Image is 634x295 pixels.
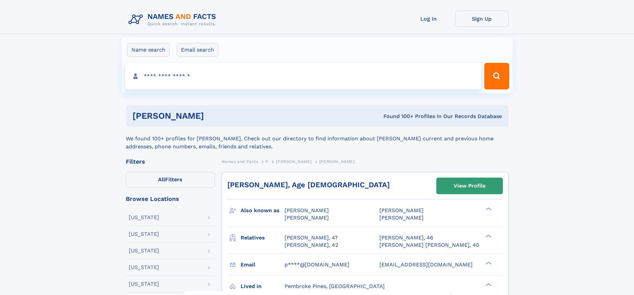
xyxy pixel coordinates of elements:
span: [PERSON_NAME] [319,159,355,164]
label: Name search [127,43,170,57]
span: All [158,176,165,183]
label: Email search [177,43,218,57]
div: ❯ [484,207,492,211]
a: [PERSON_NAME] [PERSON_NAME], 40 [379,241,479,249]
a: P [266,157,269,166]
span: [PERSON_NAME] [379,215,424,221]
div: [US_STATE] [129,265,159,270]
span: Pembroke Pines, [GEOGRAPHIC_DATA] [285,283,385,289]
a: View Profile [437,178,503,194]
div: [US_STATE] [129,248,159,253]
span: [EMAIL_ADDRESS][DOMAIN_NAME] [379,261,473,268]
span: P [266,159,269,164]
div: Browse Locations [126,196,215,202]
h1: [PERSON_NAME] [132,112,294,120]
span: [PERSON_NAME] [285,215,329,221]
a: [PERSON_NAME] [276,157,312,166]
label: Filters [126,172,215,188]
a: Log In [402,11,455,27]
div: ❯ [484,261,492,265]
div: View Profile [454,178,486,194]
div: We found 100+ profiles for [PERSON_NAME]. Check out our directory to find information about [PERS... [126,127,509,151]
button: Search Button [484,63,509,89]
div: Filters [126,159,215,165]
a: [PERSON_NAME], Age [DEMOGRAPHIC_DATA] [227,181,390,189]
div: ❯ [484,282,492,287]
div: [US_STATE] [129,231,159,237]
input: search input [125,63,482,89]
h3: Email [241,259,285,270]
img: Logo Names and Facts [126,11,222,29]
div: [US_STATE] [129,281,159,287]
a: Names and Facts [222,157,258,166]
div: Found 100+ Profiles In Our Records Database [294,113,502,120]
a: Sign Up [455,11,509,27]
div: [US_STATE] [129,215,159,220]
div: ❯ [484,234,492,238]
a: [PERSON_NAME], 47 [285,234,338,241]
span: [PERSON_NAME] [379,207,424,214]
span: [PERSON_NAME] [276,159,312,164]
a: [PERSON_NAME], 42 [285,241,338,249]
a: [PERSON_NAME], 46 [379,234,433,241]
h3: Relatives [241,232,285,243]
h3: Also known as [241,205,285,216]
span: [PERSON_NAME] [285,207,329,214]
h3: Lived in [241,281,285,292]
